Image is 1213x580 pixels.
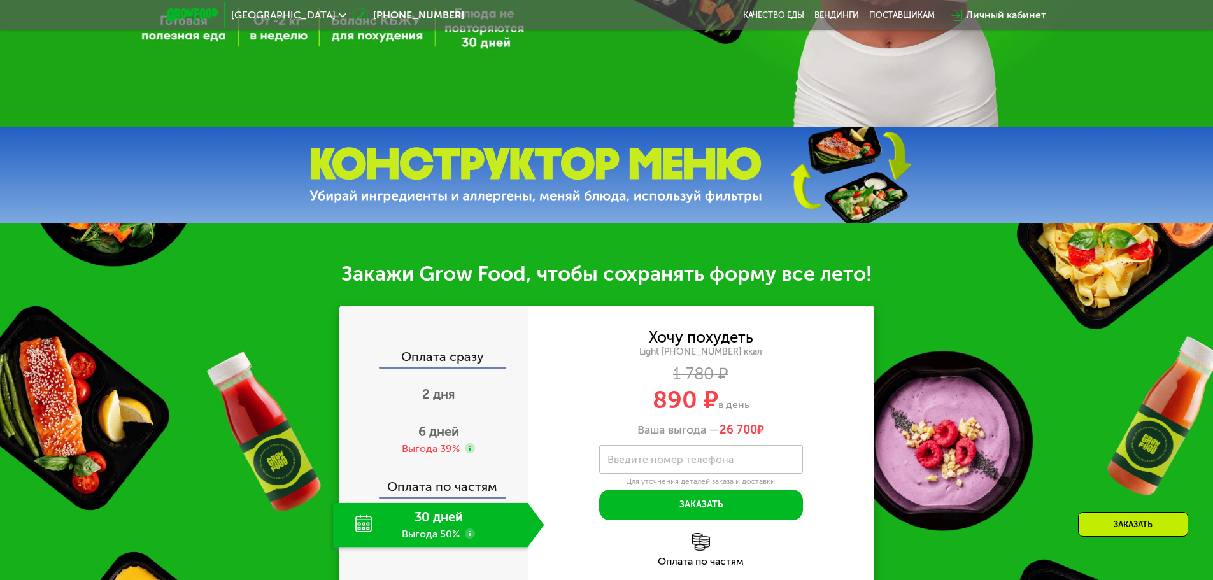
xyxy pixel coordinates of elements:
span: [GEOGRAPHIC_DATA] [231,10,336,20]
div: Light [PHONE_NUMBER] ккал [528,346,874,358]
div: Оплата по частям [528,556,874,567]
span: 26 700 [720,423,757,437]
div: Заказать [1078,512,1188,537]
label: Введите номер телефона [607,456,734,463]
div: Оплата сразу [341,350,528,367]
div: Ваша выгода — [528,423,874,437]
span: ₽ [720,423,764,437]
div: Для уточнения деталей заказа и доставки [599,477,803,487]
div: Выгода 39% [402,442,460,456]
img: l6xcnZfty9opOoJh.png [692,533,710,551]
span: 890 ₽ [653,385,718,414]
a: Вендинги [814,10,859,20]
div: Хочу похудеть [649,330,753,344]
span: 2 дня [422,386,455,402]
div: поставщикам [869,10,935,20]
div: 1 780 ₽ [528,367,874,381]
div: Личный кабинет [966,8,1046,23]
button: Заказать [599,490,803,520]
a: Качество еды [743,10,804,20]
div: Оплата по частям [341,467,528,497]
span: в день [718,399,749,411]
a: [PHONE_NUMBER] [353,8,464,23]
span: 6 дней [418,424,459,439]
